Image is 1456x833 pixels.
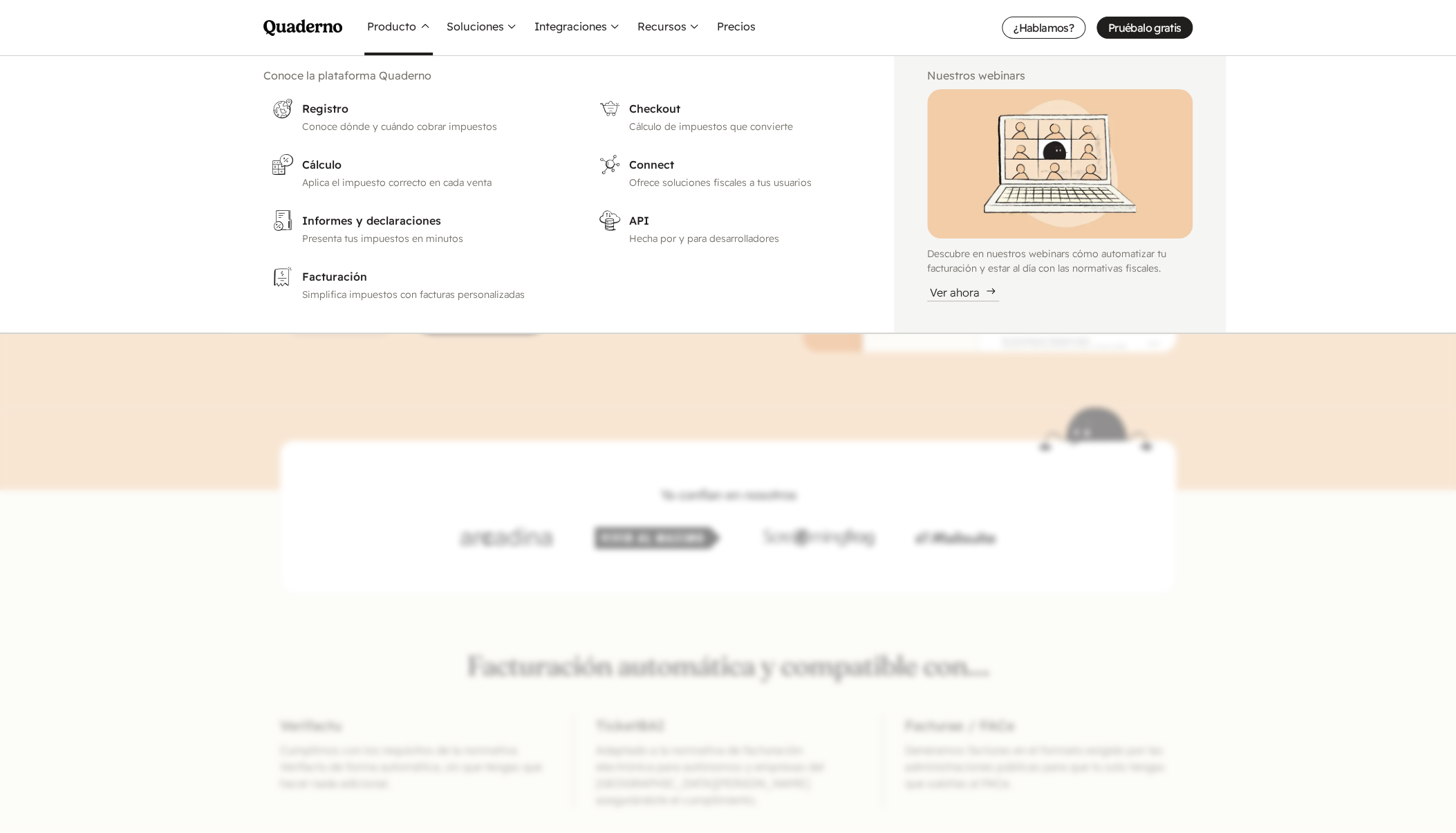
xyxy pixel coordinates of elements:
p: Descubre en nuestros webinars cómo automatizar tu facturación y estar al día con las normativas f... [927,247,1193,276]
a: APIHecha por y para desarrolladores [590,201,861,254]
a: FacturaciónSimplifica impuestos con facturas personalizadas [263,257,574,310]
a: ConnectOfrece soluciones fiscales a tus usuarios [590,145,861,198]
h3: Checkout [629,100,852,117]
p: Hecha por y para desarrolladores [629,232,852,246]
p: Conoce dónde y cuándo cobrar impuestos [302,120,566,134]
a: Pruébalo gratis [1096,17,1193,39]
div: Ver ahora [927,284,999,301]
p: Presenta tus impuestos en minutos [302,232,566,246]
h2: Conoce la plataforma Quaderno [263,67,861,84]
a: CheckoutCálculo de impuestos que convierte [590,89,861,142]
h3: Facturación [302,268,566,285]
p: Cálculo de impuestos que convierte [629,120,852,134]
h3: Cálculo [302,156,566,173]
h3: Connect [629,156,852,173]
a: Illustration of Qoodle giving a webinarDescubre en nuestros webinars cómo automatizar tu facturac... [927,89,1193,301]
a: CálculoAplica el impuesto correcto en cada venta [263,145,574,198]
p: Ofrece soluciones fiscales a tus usuarios [629,176,852,190]
h3: Informes y declaraciones [302,212,566,229]
img: Illustration of Qoodle giving a webinar [927,89,1193,238]
h2: Nuestros webinars [927,67,1193,84]
h3: Registro [302,100,566,117]
p: Aplica el impuesto correcto en cada venta [302,176,566,190]
p: Simplifica impuestos con facturas personalizadas [302,288,566,302]
a: Informes y declaracionesPresenta tus impuestos en minutos [263,201,574,254]
a: RegistroConoce dónde y cuándo cobrar impuestos [263,89,574,142]
a: ¿Hablamos? [1002,17,1085,39]
h3: API [629,212,852,229]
